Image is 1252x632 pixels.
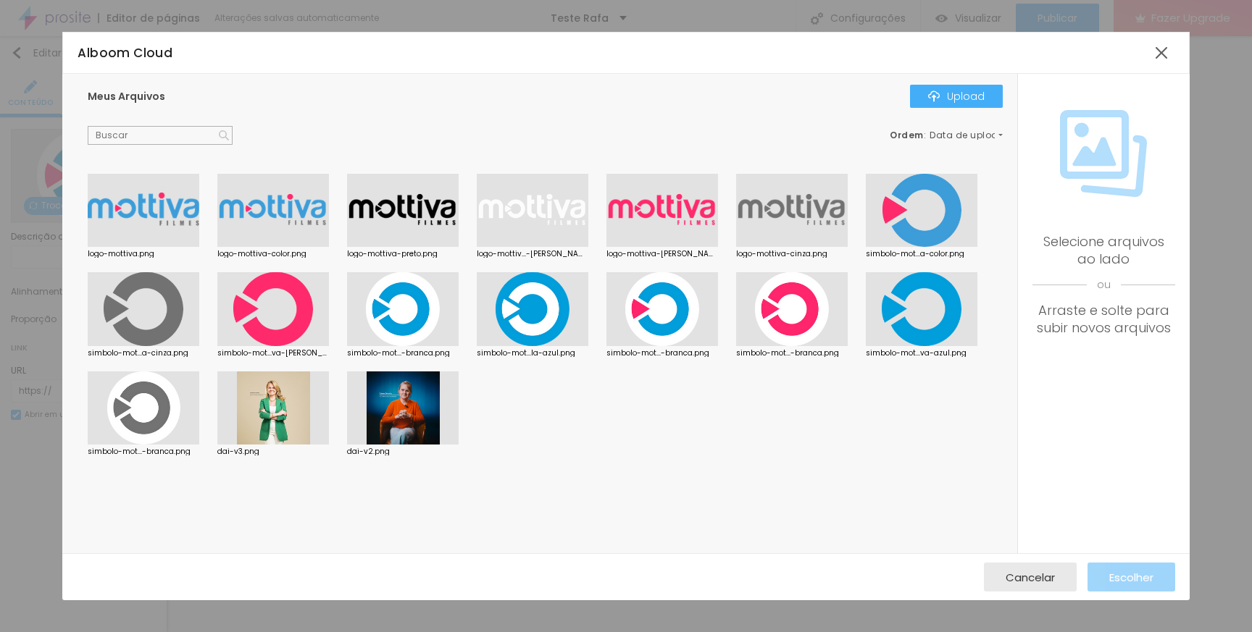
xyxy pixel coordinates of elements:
div: logo-mottiva-[PERSON_NAME].png [606,250,718,258]
input: Buscar [88,126,233,145]
span: ou [1032,268,1174,302]
div: simbolo-mot...a-color.png [866,250,977,258]
span: Escolher [1109,571,1153,583]
span: Ordem [890,129,924,141]
div: logo-mottiva-preto.png [347,250,459,258]
div: simbolo-mot...-branca.png [606,350,718,357]
div: Selecione arquivos ao lado Arraste e solte para subir novos arquivos [1032,233,1174,337]
div: simbolo-mot...la-azul.png [477,350,588,357]
span: Meus Arquivos [88,89,165,104]
div: simbolo-mot...a-cinza.png [88,350,199,357]
div: : [890,131,1003,140]
div: logo-mottiva-cinza.png [736,250,848,258]
div: dai-v3.png [217,448,329,455]
div: logo-mottiv...-[PERSON_NAME].png [477,250,588,258]
img: Icone [219,130,229,140]
button: Cancelar [984,563,1077,591]
div: simbolo-mot...va-azul.png [866,350,977,357]
div: simbolo-mot...-branca.png [88,448,199,455]
span: Alboom Cloud [78,44,172,62]
span: Data de upload [930,131,1005,140]
button: Escolher [1088,563,1175,591]
div: logo-mottiva-color.png [217,250,329,258]
div: simbolo-mot...-branca.png [736,350,848,357]
div: logo-mottiva.png [88,250,199,258]
div: Upload [928,90,985,102]
img: Icone [928,90,940,102]
img: Icone [1060,110,1147,197]
span: Cancelar [1006,571,1055,583]
button: IconeUpload [910,85,1003,108]
div: dai-v2.png [347,448,459,455]
div: simbolo-mot...va-[PERSON_NAME].png [217,350,329,357]
div: simbolo-mot...-branca.png [347,350,459,357]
